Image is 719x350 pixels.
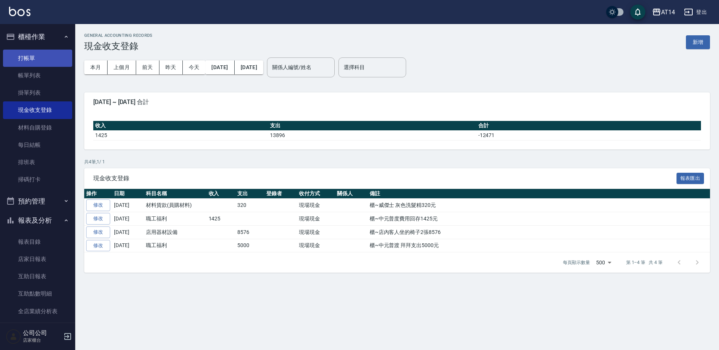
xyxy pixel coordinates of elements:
[593,252,614,273] div: 500
[677,173,704,184] button: 報表匯出
[3,27,72,47] button: 櫃檯作業
[264,189,297,199] th: 登錄者
[207,212,236,226] td: 1425
[108,60,136,74] button: 上個月
[144,189,207,199] th: 科目名稱
[661,8,675,17] div: AT14
[476,121,701,131] th: 合計
[86,226,110,238] a: 修改
[144,212,207,226] td: 職工福利
[6,329,21,344] img: Person
[136,60,159,74] button: 前天
[476,130,701,140] td: -12471
[649,5,678,20] button: AT14
[86,199,110,211] a: 修改
[235,60,263,74] button: [DATE]
[368,212,710,226] td: 櫃~中元普度費用回存1425元
[9,7,30,16] img: Logo
[93,121,268,131] th: 收入
[3,211,72,230] button: 報表及分析
[297,212,335,226] td: 現場現金
[368,199,710,212] td: 櫃~威傑士 灰色洗髮精320元
[84,33,153,38] h2: GENERAL ACCOUNTING RECORDS
[3,268,72,285] a: 互助日報表
[3,320,72,337] a: 設計師日報表
[3,84,72,101] a: 掛單列表
[3,119,72,136] a: 材料自購登錄
[93,175,677,182] span: 現金收支登錄
[630,5,645,20] button: save
[144,199,207,212] td: 材料貨款(員購材料)
[112,189,144,199] th: 日期
[112,239,144,252] td: [DATE]
[144,239,207,252] td: 職工福利
[207,189,236,199] th: 收入
[297,199,335,212] td: 現場現金
[235,225,264,239] td: 8576
[235,189,264,199] th: 支出
[144,225,207,239] td: 店用器材設備
[23,337,61,344] p: 店家櫃台
[297,239,335,252] td: 現場現金
[93,98,701,106] span: [DATE] ~ [DATE] 合計
[626,259,663,266] p: 第 1–4 筆 共 4 筆
[3,285,72,302] a: 互助點數明細
[368,239,710,252] td: 櫃~中元普渡 拜拜支出5000元
[563,259,590,266] p: 每頁顯示數量
[3,50,72,67] a: 打帳單
[235,199,264,212] td: 320
[3,101,72,119] a: 現金收支登錄
[205,60,234,74] button: [DATE]
[686,35,710,49] button: 新增
[3,192,72,211] button: 預約管理
[183,60,206,74] button: 今天
[681,5,710,19] button: 登出
[235,239,264,252] td: 5000
[84,60,108,74] button: 本月
[159,60,183,74] button: 昨天
[335,189,368,199] th: 關係人
[268,130,476,140] td: 13896
[3,154,72,171] a: 排班表
[84,158,710,165] p: 共 4 筆, 1 / 1
[3,250,72,268] a: 店家日報表
[297,189,335,199] th: 收付方式
[93,130,268,140] td: 1425
[268,121,476,131] th: 支出
[368,189,710,199] th: 備註
[86,240,110,252] a: 修改
[86,213,110,225] a: 修改
[3,67,72,84] a: 帳單列表
[677,174,704,181] a: 報表匯出
[3,171,72,188] a: 掃碼打卡
[84,41,153,51] h3: 現金收支登錄
[3,303,72,320] a: 全店業績分析表
[368,225,710,239] td: 櫃~店內客人坐的椅子2張8576
[84,189,112,199] th: 操作
[686,38,710,45] a: 新增
[23,329,61,337] h5: 公司公司
[112,212,144,226] td: [DATE]
[3,136,72,154] a: 每日結帳
[112,225,144,239] td: [DATE]
[3,233,72,250] a: 報表目錄
[297,225,335,239] td: 現場現金
[112,199,144,212] td: [DATE]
